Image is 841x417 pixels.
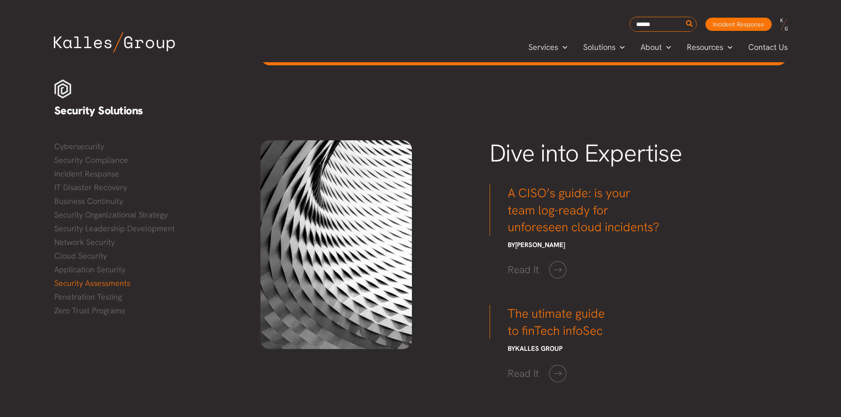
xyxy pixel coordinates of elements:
img: df415a9a6ef55346115314b1a72f8c95 [260,140,412,349]
span: Menu Toggle [615,41,625,54]
a: ResourcesMenu Toggle [679,41,740,54]
a: Security Assessments [54,277,243,290]
a: Cloud Security [54,249,243,263]
a: SolutionsMenu Toggle [575,41,633,54]
span: [PERSON_NAME] [515,240,565,249]
h6: By [490,345,661,353]
span: Menu Toggle [558,41,567,54]
span: Menu Toggle [723,41,732,54]
a: AboutMenu Toggle [633,41,679,54]
span: Resources [687,41,723,54]
a: Network Security [54,236,243,249]
a: Security Compliance [54,154,243,167]
img: Security white [54,79,72,99]
a: Zero Trust Programs [54,304,243,317]
a: Business Continuity [54,195,243,208]
span: Security Solutions [54,103,143,118]
a: Penetration Testing [54,290,243,304]
span: Solutions [583,41,615,54]
a: Application Security [54,263,243,276]
nav: Primary Site Navigation [520,40,796,54]
a: Incident Response [705,18,772,31]
a: Read It [503,261,566,278]
a: Incident Response [54,167,243,180]
a: Security Leadership Development [54,222,243,235]
span: Dive into Expertise [490,137,682,169]
span: About [641,41,662,54]
a: IT Disaster Recovery [54,181,243,194]
span: Contact Us [748,41,788,54]
span: Kalles Group [515,344,562,353]
h6: By [490,241,661,249]
a: ServicesMenu Toggle [520,41,575,54]
h3: The utimate guide to finTech infoSec [490,305,661,339]
nav: Menu [54,140,243,317]
a: Read It [503,365,566,382]
button: Search [684,17,695,31]
img: Kalles Group [54,32,175,53]
a: Cybersecurity [54,140,243,153]
span: Menu Toggle [662,41,671,54]
h3: A CISO’s guide: is your team log-ready for unforeseen cloud incidents? [490,184,661,236]
a: Contact Us [740,41,796,54]
a: Security Organizational Strategy [54,208,243,222]
span: Services [528,41,558,54]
